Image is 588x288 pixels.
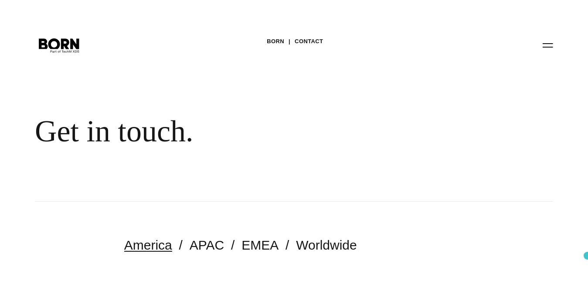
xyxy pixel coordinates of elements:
[296,238,357,252] a: Worldwide
[35,113,532,149] div: Get in touch.
[267,35,284,48] a: BORN
[190,238,224,252] a: APAC
[241,238,279,252] a: EMEA
[124,238,172,252] a: America
[295,35,323,48] a: Contact
[537,36,558,54] button: Open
